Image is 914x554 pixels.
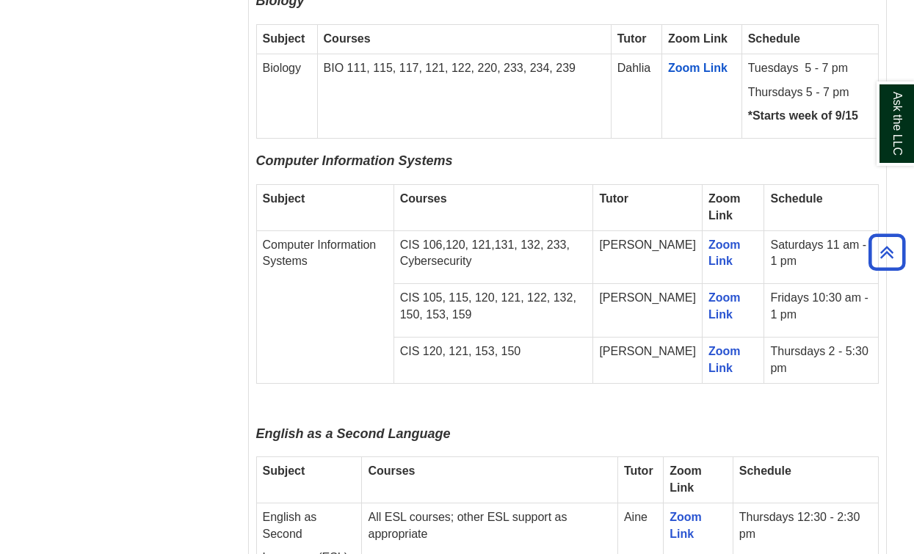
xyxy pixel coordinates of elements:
[256,54,317,139] td: Biology
[393,337,593,383] td: CIS 120, 121, 153, 150
[668,32,728,45] strong: Zoom Link
[748,109,858,122] strong: *Starts week of 9/15
[256,230,393,383] td: Computer Information Systems
[593,284,703,338] td: [PERSON_NAME]
[764,284,878,338] td: Fridays 10:30 am - 1 pm
[748,60,872,77] p: Tuesdays 5 - 7 pm
[400,237,587,271] p: CIS 106,120, 121,131, 132, 233, Cybersecurity
[708,238,741,268] a: Zoom Link
[624,464,653,477] strong: Tutor
[263,464,305,477] strong: Subject
[263,509,356,543] p: English as Second
[748,84,872,101] p: Thursdays 5 - 7 pm
[670,464,702,494] strong: Zoom Link
[400,290,587,324] p: CIS 105, 115, 120, 121, 122, 132, 150, 153, 159
[708,291,741,321] a: Zoom Link
[256,426,451,441] span: English as a Second Language
[617,32,647,45] strong: Tutor
[670,511,702,540] a: Zoom Link
[748,32,800,45] strong: Schedule
[599,192,628,205] strong: Tutor
[263,32,305,45] strong: Subject
[764,230,878,284] td: Saturdays 11 am - 1 pm
[611,54,661,139] td: Dahlia
[770,192,822,205] strong: Schedule
[739,509,872,543] p: Thursdays 12:30 - 2:30 pm
[593,230,703,284] td: [PERSON_NAME]
[256,153,453,168] span: Computer Information Systems
[764,337,878,383] td: Thursdays 2 - 5:30 pm
[400,192,447,205] strong: Courses
[368,464,415,477] strong: Courses
[324,32,371,45] strong: Courses
[863,242,910,262] a: Back to Top
[668,62,728,74] a: Zoom Link
[708,192,741,222] strong: Zoom Link
[739,464,791,477] strong: Schedule
[317,54,611,139] td: BIO 111, 115, 117, 121, 122, 220, 233, 234, 239
[708,345,741,374] a: Zoom Link
[593,337,703,383] td: [PERSON_NAME]
[263,192,305,205] strong: Subject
